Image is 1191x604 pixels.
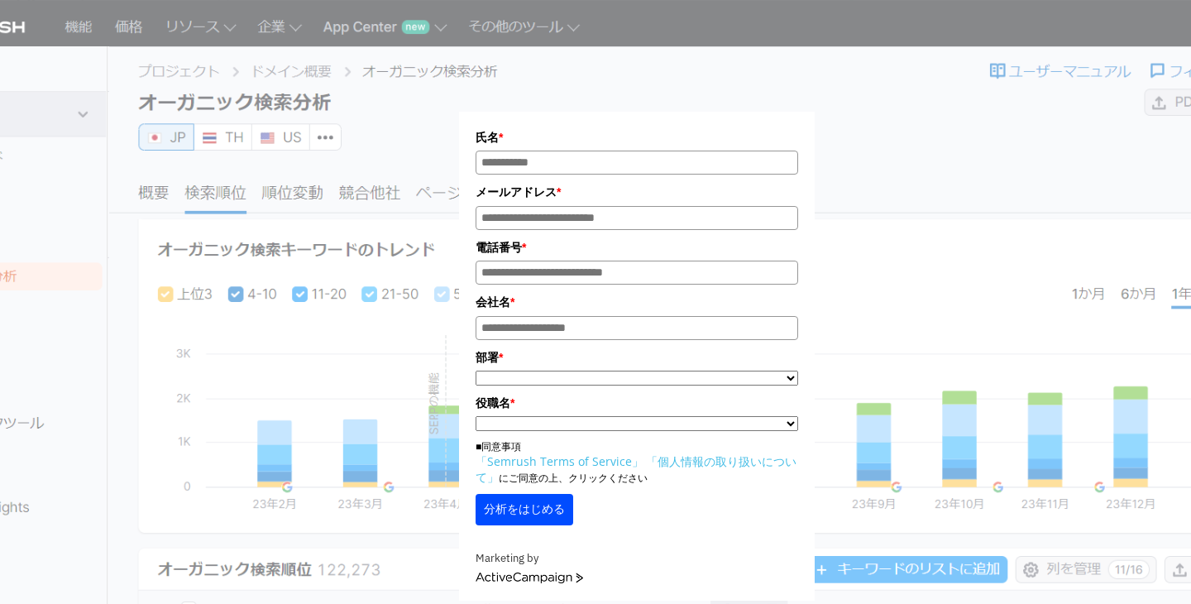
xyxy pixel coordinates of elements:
label: 会社名 [476,293,798,311]
label: 部署 [476,348,798,367]
p: ■同意事項 にご同意の上、クリックください [476,439,798,486]
label: メールアドレス [476,183,798,201]
label: 電話番号 [476,238,798,256]
div: Marketing by [476,550,798,568]
label: 氏名 [476,128,798,146]
a: 「個人情報の取り扱いについて」 [476,453,796,485]
button: 分析をはじめる [476,494,573,525]
label: 役職名 [476,394,798,412]
a: 「Semrush Terms of Service」 [476,453,643,469]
